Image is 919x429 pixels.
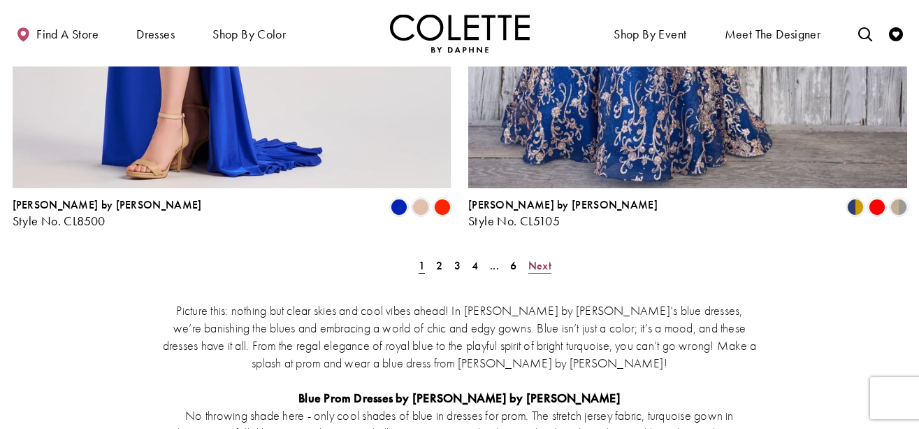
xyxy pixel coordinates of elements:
[434,199,451,216] i: Scarlet
[13,199,202,228] div: Colette by Daphne Style No. CL8500
[414,255,429,276] span: Current Page
[419,258,425,273] span: 1
[212,27,286,41] span: Shop by color
[524,255,556,276] a: Next Page
[855,14,876,52] a: Toggle search
[133,14,178,52] span: Dresses
[13,14,102,52] a: Find a store
[610,14,690,52] span: Shop By Event
[890,199,907,216] i: Gold/Pewter
[468,199,658,228] div: Colette by Daphne Style No. CL5105
[486,255,503,276] a: ...
[390,14,530,52] img: Colette by Daphne
[454,258,461,273] span: 3
[390,14,530,52] a: Visit Home Page
[721,14,825,52] a: Meet the designer
[432,255,447,276] a: Page 2
[528,258,551,273] span: Next
[614,27,686,41] span: Shop By Event
[468,255,482,276] a: Page 4
[13,213,106,229] span: Style No. CL8500
[209,14,289,52] span: Shop by color
[436,258,442,273] span: 2
[412,199,429,216] i: Champagne
[391,199,407,216] i: Royal Blue
[725,27,821,41] span: Meet the designer
[885,14,906,52] a: Check Wishlist
[510,258,516,273] span: 6
[490,258,499,273] span: ...
[36,27,99,41] span: Find a store
[869,199,885,216] i: Red
[847,199,864,216] i: Navy Blue/Gold
[468,213,560,229] span: Style No. CL5105
[472,258,478,273] span: 4
[298,390,621,406] strong: Blue Prom Dresses by [PERSON_NAME] by [PERSON_NAME]
[506,255,521,276] a: Page 6
[13,197,202,212] span: [PERSON_NAME] by [PERSON_NAME]
[136,27,175,41] span: Dresses
[468,197,658,212] span: [PERSON_NAME] by [PERSON_NAME]
[163,302,757,372] p: Picture this: nothing but clear skies and cool vibes ahead! In [PERSON_NAME] by [PERSON_NAME]’s b...
[450,255,465,276] a: Page 3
